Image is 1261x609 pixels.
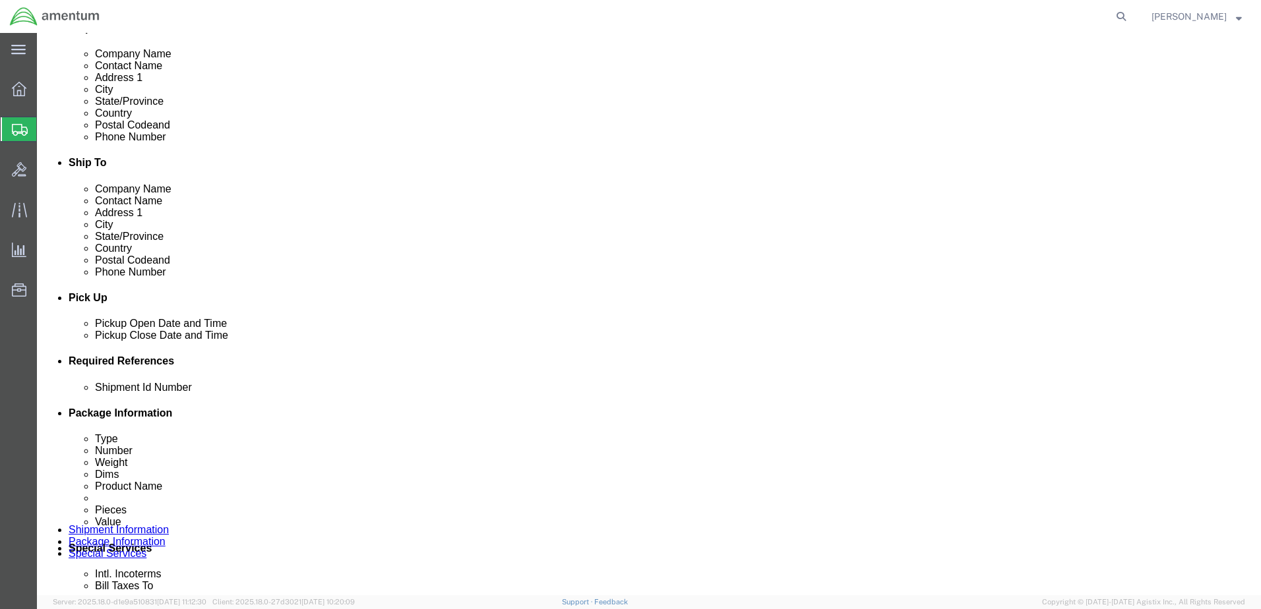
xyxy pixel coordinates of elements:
a: Support [562,598,595,606]
span: [DATE] 10:20:09 [301,598,355,606]
button: [PERSON_NAME] [1151,9,1243,24]
span: Server: 2025.18.0-d1e9a510831 [53,598,206,606]
iframe: FS Legacy Container [37,33,1261,595]
img: logo [9,7,100,26]
span: [DATE] 11:12:30 [157,598,206,606]
span: Norma Scott [1152,9,1227,24]
a: Feedback [594,598,628,606]
span: Copyright © [DATE]-[DATE] Agistix Inc., All Rights Reserved [1042,596,1245,608]
span: Client: 2025.18.0-27d3021 [212,598,355,606]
